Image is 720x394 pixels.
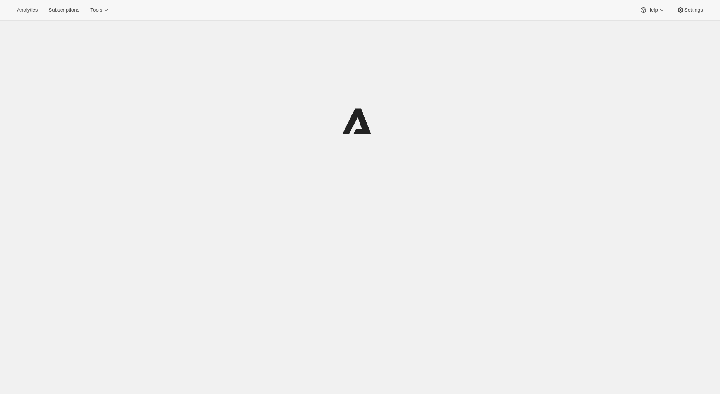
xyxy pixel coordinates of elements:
[90,7,102,13] span: Tools
[48,7,79,13] span: Subscriptions
[12,5,42,15] button: Analytics
[44,5,84,15] button: Subscriptions
[86,5,115,15] button: Tools
[17,7,38,13] span: Analytics
[635,5,670,15] button: Help
[672,5,708,15] button: Settings
[647,7,658,13] span: Help
[684,7,703,13] span: Settings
